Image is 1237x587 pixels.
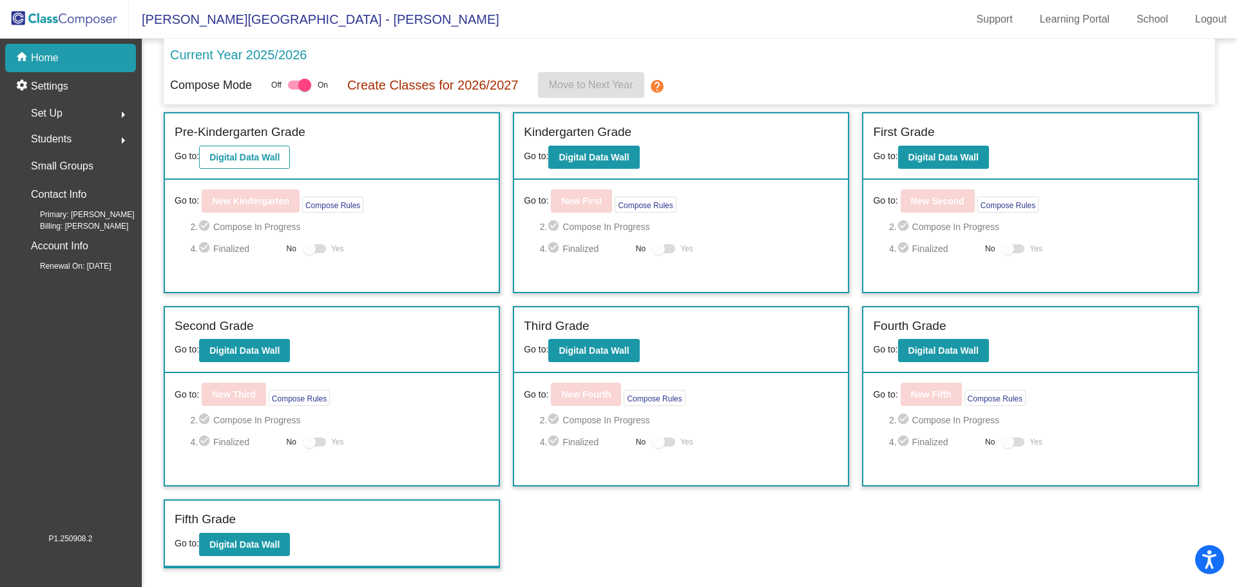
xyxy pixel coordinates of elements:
[31,50,59,66] p: Home
[897,434,912,450] mat-icon: check_circle
[561,196,602,206] b: New First
[199,339,290,362] button: Digital Data Wall
[624,390,685,406] button: Compose Rules
[548,146,639,169] button: Digital Data Wall
[547,434,562,450] mat-icon: check_circle
[547,241,562,256] mat-icon: check_circle
[547,219,562,235] mat-icon: check_circle
[1030,241,1042,256] span: Yes
[524,344,548,354] span: Go to:
[190,241,280,256] span: 4. Finalized
[175,194,199,207] span: Go to:
[209,539,280,550] b: Digital Data Wall
[873,123,934,142] label: First Grade
[680,241,693,256] span: Yes
[889,241,979,256] span: 4. Finalized
[199,533,290,556] button: Digital Data Wall
[198,412,213,428] mat-icon: check_circle
[1185,9,1237,30] a: Logout
[175,388,199,401] span: Go to:
[889,412,1188,428] span: 2. Compose In Progress
[561,389,611,399] b: New Fourth
[15,79,31,94] mat-icon: settings
[898,339,989,362] button: Digital Data Wall
[1126,9,1178,30] a: School
[190,412,489,428] span: 2. Compose In Progress
[175,510,236,529] label: Fifth Grade
[198,434,213,450] mat-icon: check_circle
[190,434,280,450] span: 4. Finalized
[198,241,213,256] mat-icon: check_circle
[547,412,562,428] mat-icon: check_circle
[540,412,839,428] span: 2. Compose In Progress
[212,196,289,206] b: New Kindergarten
[170,45,307,64] p: Current Year 2025/2026
[31,79,68,94] p: Settings
[209,345,280,356] b: Digital Data Wall
[680,434,693,450] span: Yes
[209,152,280,162] b: Digital Data Wall
[889,434,979,450] span: 4. Finalized
[873,317,946,336] label: Fourth Grade
[302,197,363,213] button: Compose Rules
[538,72,644,98] button: Move to Next Year
[540,434,629,450] span: 4. Finalized
[636,436,646,448] span: No
[897,412,912,428] mat-icon: check_circle
[559,152,629,162] b: Digital Data Wall
[548,339,639,362] button: Digital Data Wall
[964,390,1026,406] button: Compose Rules
[212,389,256,399] b: New Third
[318,79,328,91] span: On
[540,219,839,235] span: 2. Compose In Progress
[19,260,111,272] span: Renewal On: [DATE]
[551,383,621,406] button: New Fourth
[985,243,995,255] span: No
[31,104,62,122] span: Set Up
[551,189,612,213] button: New First
[540,241,629,256] span: 4. Finalized
[269,390,330,406] button: Compose Rules
[559,345,629,356] b: Digital Data Wall
[175,123,305,142] label: Pre-Kindergarten Grade
[170,77,252,94] p: Compose Mode
[897,241,912,256] mat-icon: check_circle
[985,436,995,448] span: No
[175,344,199,354] span: Go to:
[549,79,633,90] span: Move to Next Year
[202,189,300,213] button: New Kindergarten
[524,317,589,336] label: Third Grade
[331,434,344,450] span: Yes
[898,146,989,169] button: Digital Data Wall
[897,219,912,235] mat-icon: check_circle
[115,133,131,148] mat-icon: arrow_right
[287,436,296,448] span: No
[175,151,199,161] span: Go to:
[977,197,1039,213] button: Compose Rules
[31,130,72,148] span: Students
[271,79,282,91] span: Off
[115,107,131,122] mat-icon: arrow_right
[873,344,897,354] span: Go to:
[649,79,665,94] mat-icon: help
[31,186,86,204] p: Contact Info
[524,388,548,401] span: Go to:
[908,152,979,162] b: Digital Data Wall
[911,389,952,399] b: New Fifth
[873,388,897,401] span: Go to:
[873,151,897,161] span: Go to:
[331,241,344,256] span: Yes
[889,219,1188,235] span: 2. Compose In Progress
[524,123,631,142] label: Kindergarten Grade
[198,219,213,235] mat-icon: check_circle
[19,220,128,232] span: Billing: [PERSON_NAME]
[1030,434,1042,450] span: Yes
[190,219,489,235] span: 2. Compose In Progress
[199,146,290,169] button: Digital Data Wall
[966,9,1023,30] a: Support
[873,194,897,207] span: Go to:
[31,237,88,255] p: Account Info
[175,538,199,548] span: Go to:
[1030,9,1120,30] a: Learning Portal
[31,157,93,175] p: Small Groups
